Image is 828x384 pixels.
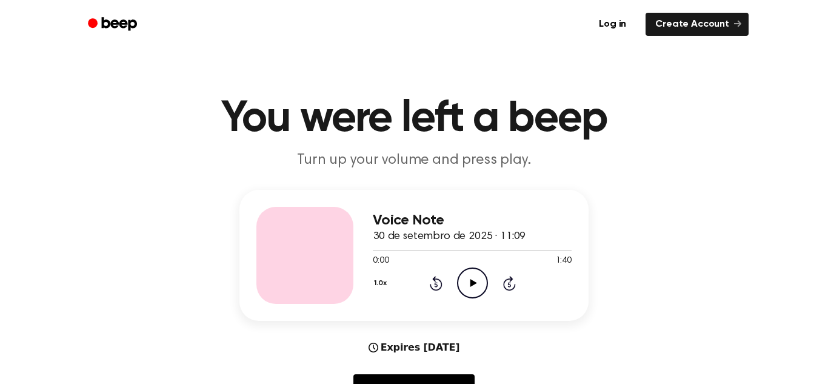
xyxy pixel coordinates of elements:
span: 1:40 [556,255,572,268]
span: 0:00 [373,255,389,268]
span: 30 de setembro de 2025 · 11:09 [373,231,526,242]
div: Expires [DATE] [369,340,460,355]
h3: Voice Note [373,212,572,229]
button: 1.0x [373,273,391,294]
a: Beep [79,13,148,36]
h1: You were left a beep [104,97,724,141]
a: Create Account [646,13,749,36]
a: Log in [587,10,638,38]
p: Turn up your volume and press play. [181,150,647,170]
